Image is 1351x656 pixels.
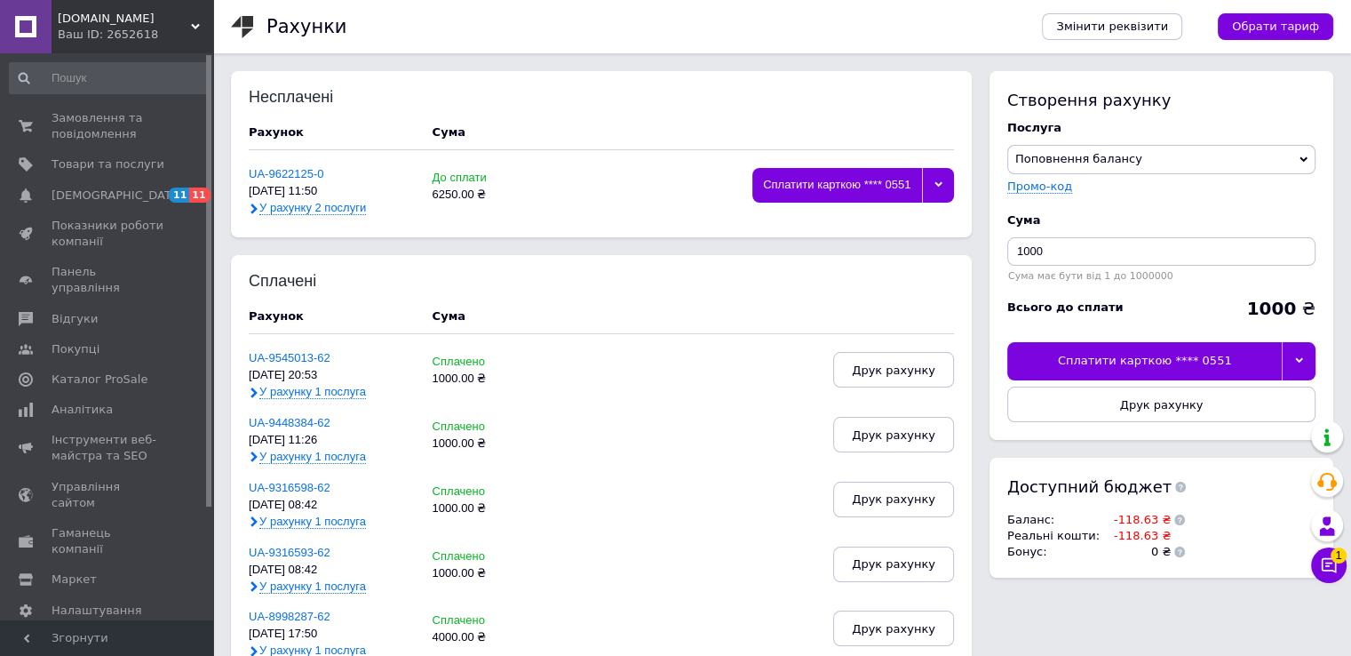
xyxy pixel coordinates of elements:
[249,610,330,623] a: UA-8998287-62
[249,124,415,140] div: Рахунок
[259,201,366,215] span: У рахунку 2 послуги
[433,550,545,564] div: Сплачено
[1042,13,1182,40] a: Змінити реквізити
[9,62,210,94] input: Пошук
[433,420,545,434] div: Сплачено
[833,547,954,582] button: Друк рахунку
[259,580,366,594] span: У рахунку 1 послуга
[852,364,935,377] span: Друк рахунку
[433,172,545,185] div: До сплати
[433,356,545,369] div: Сплачено
[752,168,922,203] div: Сплатити карткою **** 0551
[833,611,954,646] button: Друк рахунку
[1007,476,1172,498] span: Доступний бюджет
[1007,89,1315,111] div: Створення рахунку
[259,385,366,399] span: У рахунку 1 послуга
[249,628,415,641] div: [DATE] 17:50
[1007,120,1315,136] div: Послуга
[1007,512,1104,528] td: Баланс :
[249,167,324,180] a: UA-9622125-0
[169,188,189,203] span: 11
[249,416,330,429] a: UA-9448384-62
[433,614,545,628] div: Сплачено
[1007,237,1315,266] input: Введіть суму
[52,156,164,172] span: Товари та послуги
[433,188,545,202] div: 6250.00 ₴
[52,110,164,142] span: Замовлення та повідомлення
[52,218,164,250] span: Показники роботи компанії
[1218,13,1333,40] a: Обрати тариф
[852,622,935,636] span: Друк рахунку
[52,603,142,619] span: Налаштування
[249,185,415,198] div: [DATE] 11:50
[1104,528,1171,544] td: -118.63 ₴
[1007,387,1315,422] button: Друк рахунку
[433,631,545,644] div: 4000.00 ₴
[1007,528,1104,544] td: Реальні кошти :
[433,502,545,516] div: 1000.00 ₴
[266,16,346,37] h1: Рахунки
[249,351,330,364] a: UA-9545013-62
[1331,548,1347,564] span: 1
[433,124,465,140] div: Cума
[1246,298,1296,319] b: 1000
[58,27,213,43] div: Ваш ID: 2652618
[58,11,191,27] span: DAV27.COM.UA
[52,264,164,296] span: Панель управління
[249,308,415,324] div: Рахунок
[1015,152,1142,165] span: Поповнення балансу
[52,525,164,557] span: Гаманець компанії
[189,188,210,203] span: 11
[52,402,113,418] span: Аналітика
[259,450,366,464] span: У рахунку 1 послуга
[433,308,465,324] div: Cума
[249,481,330,494] a: UA-9316598-62
[1232,19,1319,35] span: Обрати тариф
[833,417,954,452] button: Друк рахунку
[833,352,954,388] button: Друк рахунку
[249,273,365,291] div: Сплачені
[1246,300,1315,317] div: ₴
[52,572,97,588] span: Маркет
[52,479,164,511] span: Управління сайтом
[852,492,935,506] span: Друк рахунку
[249,564,415,577] div: [DATE] 08:42
[1007,212,1315,228] div: Cума
[52,188,183,204] span: [DEMOGRAPHIC_DATA]
[1311,548,1347,583] button: Чат з покупцем1
[433,437,545,451] div: 1000.00 ₴
[1007,544,1104,560] td: Бонус :
[1056,19,1168,35] span: Змінити реквізити
[1104,512,1171,528] td: -118.63 ₴
[852,428,935,442] span: Друк рахунку
[1120,398,1204,412] span: Друк рахунку
[52,432,164,464] span: Інструменти веб-майстра та SEO
[1007,342,1282,380] div: Сплатити карткою **** 0551
[249,499,415,512] div: [DATE] 08:42
[852,557,935,571] span: Друк рахунку
[52,372,147,388] span: Каталог ProSale
[52,311,98,327] span: Відгуки
[249,369,415,382] div: [DATE] 20:53
[1007,300,1124,316] div: Всього до сплати
[1007,180,1072,193] label: Промо-код
[249,434,415,447] div: [DATE] 11:26
[52,341,99,357] span: Покупці
[433,485,545,499] div: Сплачено
[433,372,545,386] div: 1000.00 ₴
[249,546,330,559] a: UA-9316593-62
[833,482,954,517] button: Друк рахунку
[1104,544,1171,560] td: 0 ₴
[249,89,365,107] div: Несплачені
[259,515,366,529] span: У рахунку 1 послуга
[1007,270,1315,282] div: Сума має бути від 1 до 1000000
[433,567,545,580] div: 1000.00 ₴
